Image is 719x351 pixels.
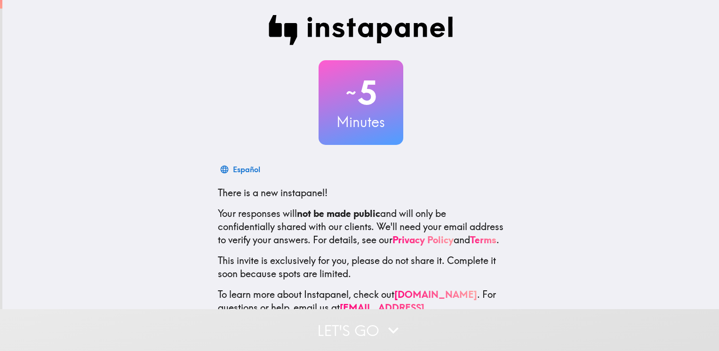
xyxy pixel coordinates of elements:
span: ~ [344,79,358,107]
span: There is a new instapanel! [218,187,328,199]
b: not be made public [297,207,380,219]
h3: Minutes [319,112,403,132]
p: To learn more about Instapanel, check out . For questions or help, email us at . [218,288,504,327]
button: Español [218,160,264,179]
div: Español [233,163,260,176]
img: Instapanel [269,15,453,45]
p: This invite is exclusively for you, please do not share it. Complete it soon because spots are li... [218,254,504,280]
a: [DOMAIN_NAME] [394,288,477,300]
p: Your responses will and will only be confidentially shared with our clients. We'll need your emai... [218,207,504,247]
a: Terms [470,234,496,246]
a: Privacy Policy [392,234,454,246]
h2: 5 [319,73,403,112]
